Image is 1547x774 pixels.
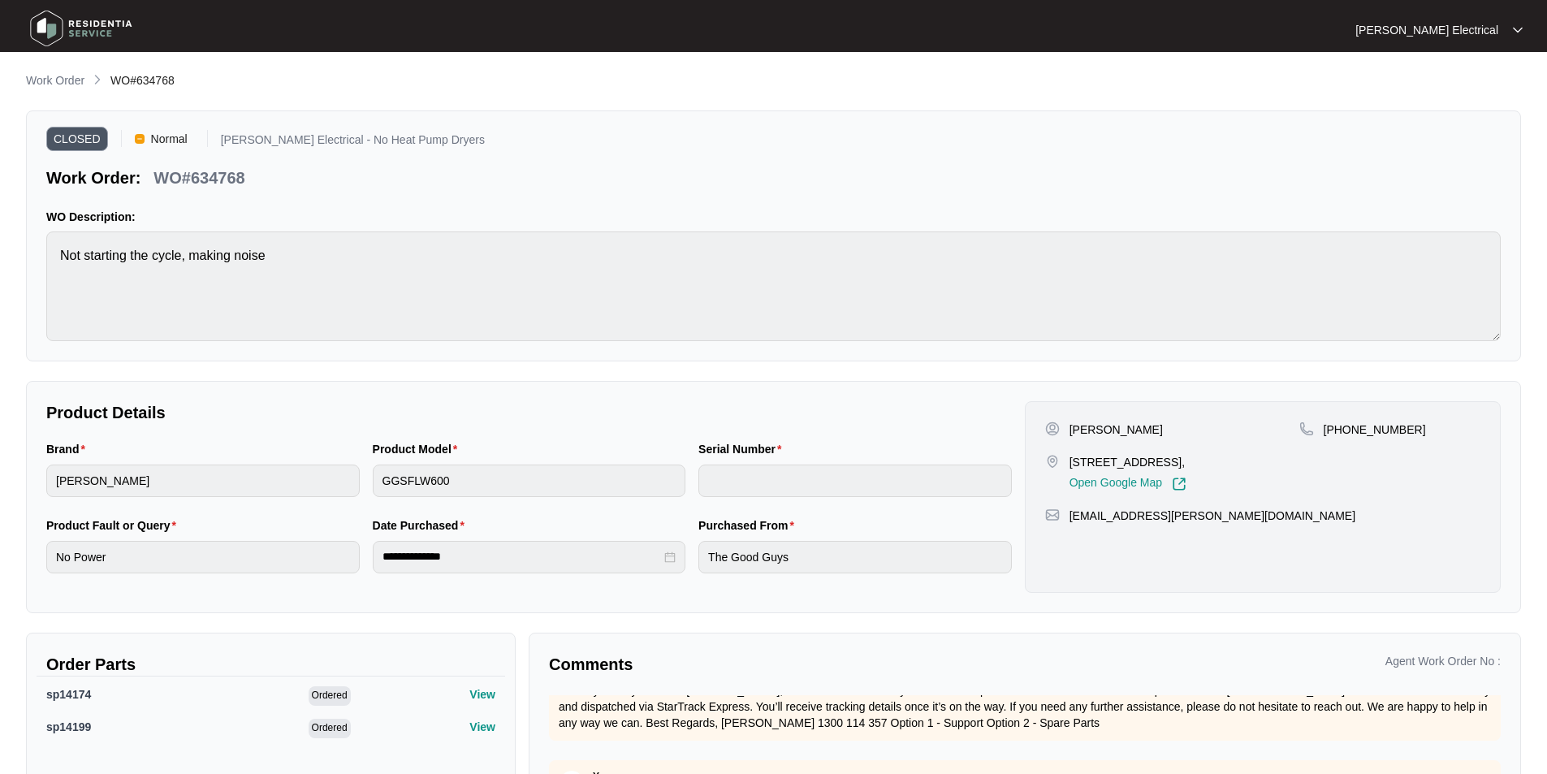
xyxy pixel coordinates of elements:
[46,517,183,534] label: Product Fault or Query
[1172,477,1186,491] img: Link-External
[110,74,175,87] span: WO#634768
[469,719,495,735] p: View
[46,209,1501,225] p: WO Description:
[373,465,686,497] input: Product Model
[26,72,84,89] p: Work Order
[46,441,92,457] label: Brand
[46,653,495,676] p: Order Parts
[382,548,662,565] input: Date Purchased
[46,166,140,189] p: Work Order:
[698,517,801,534] label: Purchased From
[153,166,244,189] p: WO#634768
[1324,422,1426,438] p: [PHONE_NUMBER]
[1070,508,1355,524] p: [EMAIL_ADDRESS][PERSON_NAME][DOMAIN_NAME]
[1070,454,1186,470] p: [STREET_ADDRESS],
[1299,422,1314,436] img: map-pin
[91,73,104,86] img: chevron-right
[46,231,1501,341] textarea: Not starting the cycle, making noise
[698,465,1012,497] input: Serial Number
[46,688,91,701] span: sp14174
[145,127,194,151] span: Normal
[46,720,91,733] span: sp14199
[698,441,788,457] label: Serial Number
[1045,508,1060,522] img: map-pin
[46,465,360,497] input: Brand
[46,541,360,573] input: Product Fault or Query
[469,686,495,703] p: View
[135,134,145,144] img: Vercel Logo
[373,517,471,534] label: Date Purchased
[309,719,351,738] span: Ordered
[24,4,138,53] img: residentia service logo
[1513,26,1523,34] img: dropdown arrow
[1045,422,1060,436] img: user-pin
[549,653,1013,676] p: Comments
[309,686,351,706] span: Ordered
[559,682,1491,731] p: Thank you for your order [PERSON_NAME], I’ve released it in our system under shipment reference 4...
[221,134,485,151] p: [PERSON_NAME] Electrical - No Heat Pump Dryers
[1045,454,1060,469] img: map-pin
[46,401,1012,424] p: Product Details
[46,127,108,151] span: CLOSED
[1385,653,1501,669] p: Agent Work Order No :
[1355,22,1498,38] p: [PERSON_NAME] Electrical
[373,441,465,457] label: Product Model
[23,72,88,90] a: Work Order
[698,541,1012,573] input: Purchased From
[1070,477,1186,491] a: Open Google Map
[1070,422,1163,438] p: [PERSON_NAME]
